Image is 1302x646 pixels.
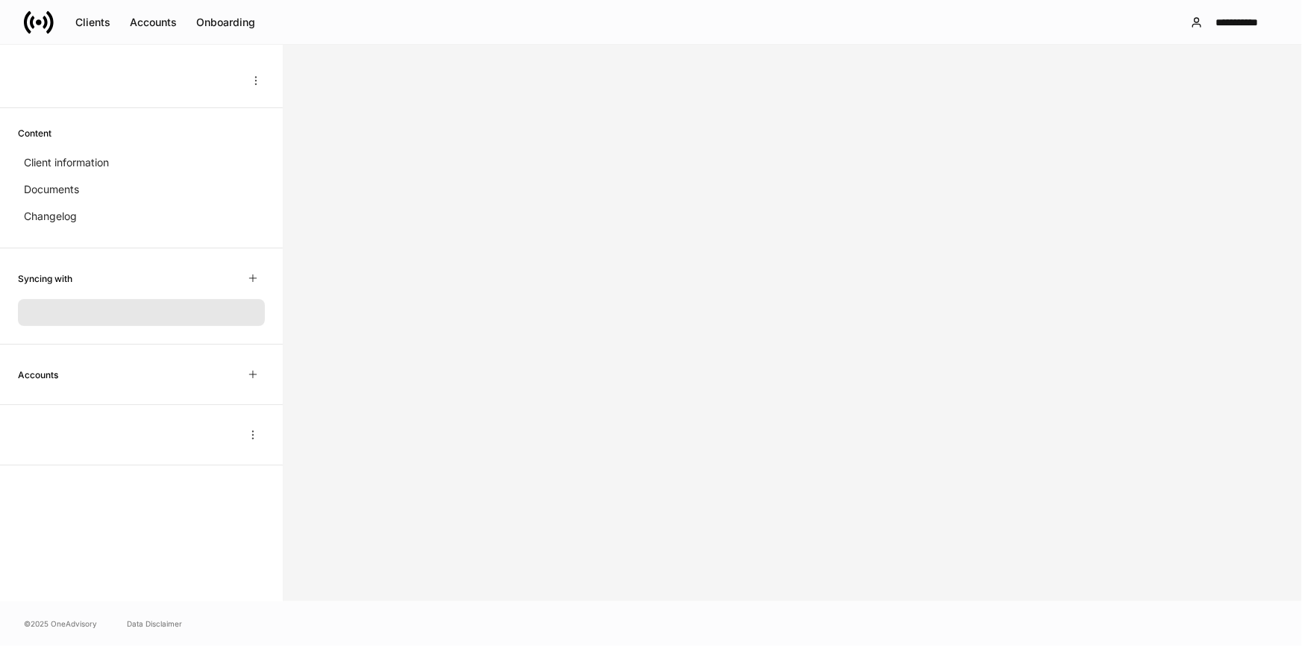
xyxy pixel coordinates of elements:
button: Clients [66,10,120,34]
a: Documents [18,176,265,203]
h6: Accounts [18,368,58,382]
div: Clients [75,15,110,30]
div: Accounts [130,15,177,30]
button: Accounts [120,10,187,34]
div: Onboarding [196,15,255,30]
h6: Content [18,126,51,140]
button: Onboarding [187,10,265,34]
p: Documents [24,182,79,197]
a: Client information [18,149,265,176]
span: © 2025 OneAdvisory [24,618,97,630]
h6: Syncing with [18,272,72,286]
p: Changelog [24,209,77,224]
a: Changelog [18,203,265,230]
p: Client information [24,155,109,170]
a: Data Disclaimer [127,618,182,630]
